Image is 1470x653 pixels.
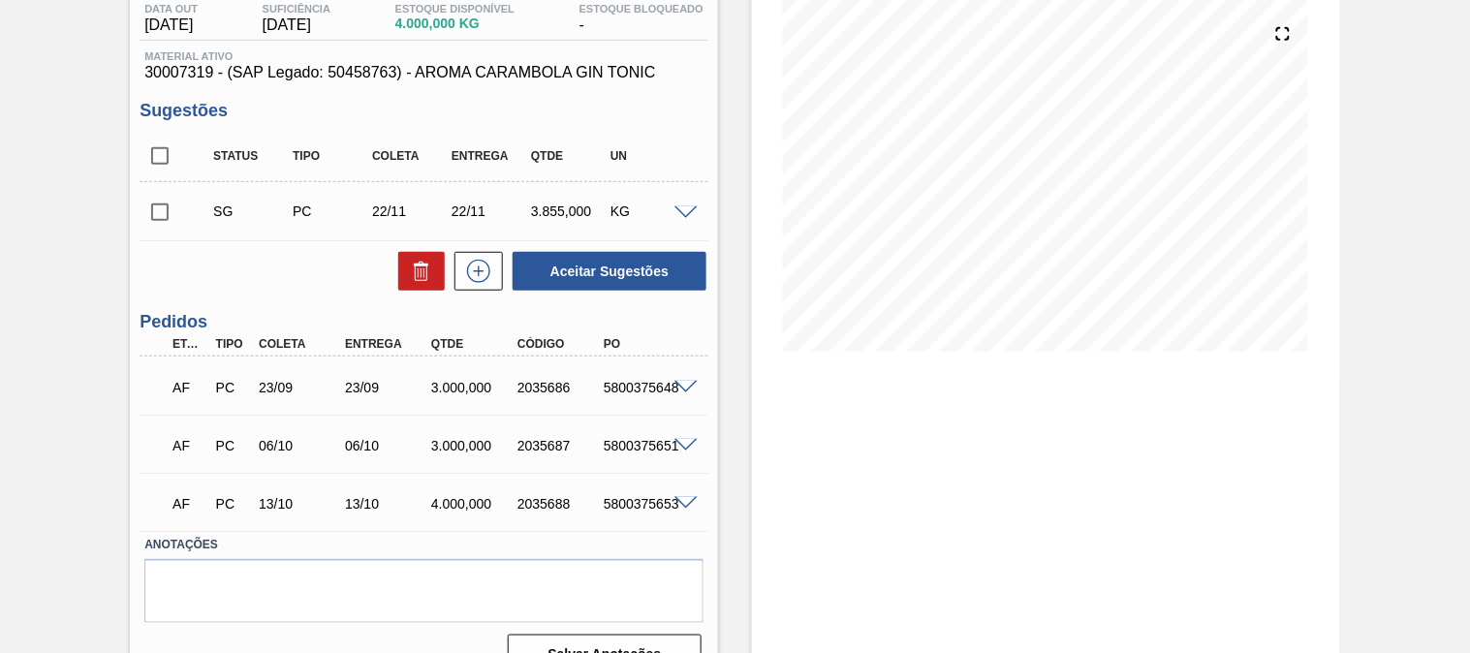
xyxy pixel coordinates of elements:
div: Tipo [288,149,374,163]
div: 22/11/2025 [447,203,533,219]
p: AF [172,496,205,512]
div: 13/10/2025 [340,496,435,512]
span: Estoque Bloqueado [579,3,704,15]
span: 4.000,000 KG [395,16,515,31]
div: Pedido de Compra [211,496,254,512]
div: Aguardando Faturamento [168,424,210,467]
h3: Pedidos [140,312,708,332]
div: PO [599,337,694,351]
div: - [575,3,708,34]
div: 2035688 [513,496,608,512]
label: Anotações [144,531,704,559]
p: AF [172,438,205,453]
div: 13/10/2025 [254,496,349,512]
p: AF [172,380,205,395]
div: Código [513,337,608,351]
div: 3.000,000 [426,380,521,395]
h3: Sugestões [140,101,708,121]
div: Qtde [526,149,612,163]
div: Nova sugestão [445,252,503,291]
button: Aceitar Sugestões [513,252,706,291]
div: UN [606,149,692,163]
div: 3.855,000 [526,203,612,219]
span: Material ativo [144,50,704,62]
div: Status [208,149,295,163]
div: Qtde [426,337,521,351]
div: Aceitar Sugestões [503,250,708,293]
span: [DATE] [144,16,198,34]
div: Pedido de Compra [211,380,254,395]
div: Pedido de Compra [288,203,374,219]
div: Entrega [447,149,533,163]
div: 23/09/2025 [340,380,435,395]
div: Aguardando Faturamento [168,366,210,409]
div: Sugestão Criada [208,203,295,219]
div: 22/11/2025 [367,203,454,219]
div: 3.000,000 [426,438,521,453]
div: 4.000,000 [426,496,521,512]
div: Aguardando Faturamento [168,482,210,525]
div: Excluir Sugestões [389,252,445,291]
div: Tipo [211,337,254,351]
span: Estoque Disponível [395,3,515,15]
div: 5800375648 [599,380,694,395]
span: Suficiência [263,3,330,15]
div: 06/10/2025 [340,438,435,453]
span: 30007319 - (SAP Legado: 50458763) - AROMA CARAMBOLA GIN TONIC [144,64,704,81]
div: Coleta [367,149,454,163]
span: Data out [144,3,198,15]
div: Coleta [254,337,349,351]
div: 5800375651 [599,438,694,453]
div: Pedido de Compra [211,438,254,453]
div: 23/09/2025 [254,380,349,395]
span: [DATE] [263,16,330,34]
div: KG [606,203,692,219]
div: 5800375653 [599,496,694,512]
div: Etapa [168,337,210,351]
div: 06/10/2025 [254,438,349,453]
div: Entrega [340,337,435,351]
div: 2035687 [513,438,608,453]
div: 2035686 [513,380,608,395]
